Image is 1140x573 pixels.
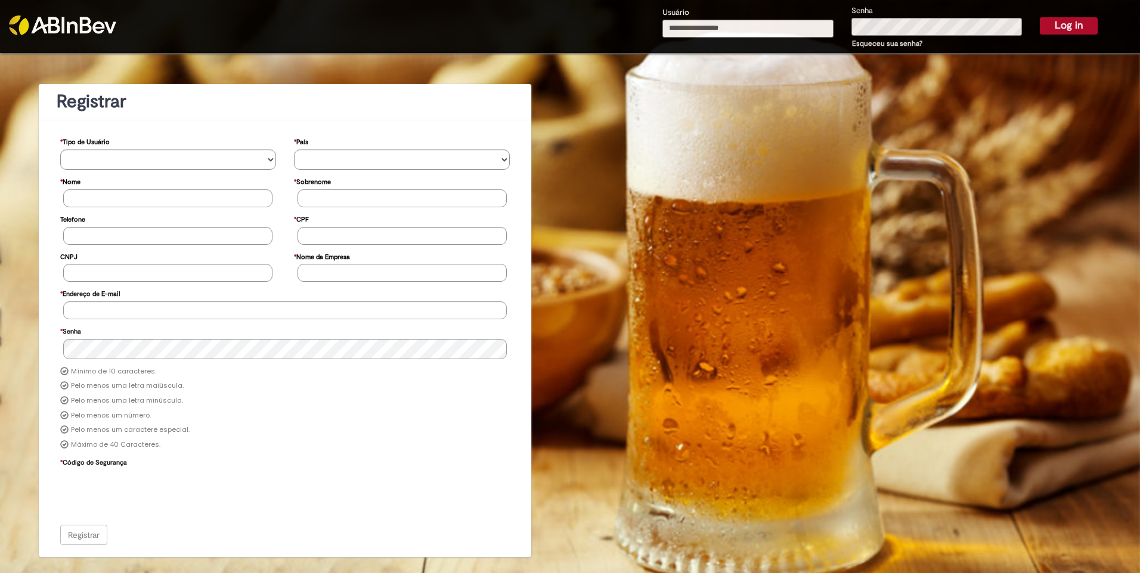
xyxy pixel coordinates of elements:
[71,367,156,376] label: Mínimo de 10 caracteres.
[60,322,81,339] label: Senha
[662,7,689,18] label: Usuário
[57,92,513,111] h1: Registrar
[71,381,184,391] label: Pelo menos uma letra maiúscula.
[71,425,190,435] label: Pelo menos um caractere especial.
[851,5,873,17] label: Senha
[71,440,160,450] label: Máximo de 40 Caracteres.
[60,453,127,470] label: Código de Segurança
[294,210,309,227] label: CPF
[60,247,78,264] label: CNPJ
[60,132,110,150] label: Tipo de Usuário
[294,132,308,150] label: País
[63,470,244,516] iframe: reCAPTCHA
[71,396,183,406] label: Pelo menos uma letra minúscula.
[294,172,331,189] label: Sobrenome
[852,39,922,48] a: Esqueceu sua senha?
[1040,17,1098,34] button: Log in
[60,284,120,301] label: Endereço de E-mail
[9,15,116,35] img: ABInbev-white.png
[60,172,80,189] label: Nome
[294,247,350,264] label: Nome da Empresa
[60,210,85,227] label: Telefone
[71,411,151,421] label: Pelo menos um número.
